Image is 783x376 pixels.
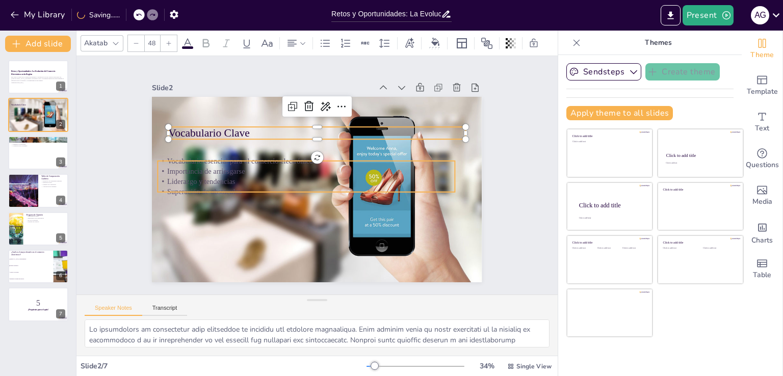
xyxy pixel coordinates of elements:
span: Superar obstáculos. [10,265,53,266]
div: Click to add title [663,241,736,245]
div: 5 [8,212,68,246]
div: Click to add title [666,153,734,158]
span: Theme [750,49,774,61]
span: Position [481,37,493,49]
button: Sendsteps [566,63,641,80]
p: Rol de la juventud [26,219,65,221]
div: Slide 2 / 7 [81,361,367,371]
span: Table [753,270,771,281]
div: 6 [8,250,68,283]
div: Click to add text [622,247,645,250]
div: Click to add body [579,217,643,219]
div: 7 [56,309,65,318]
p: Generated with [URL] [11,82,65,84]
div: Add text boxes [742,104,782,141]
div: 2 [56,120,65,129]
div: 3 [8,136,68,170]
div: Add images, graphics, shapes or video [742,177,782,214]
button: Export to PowerPoint [661,5,681,25]
div: Background color [428,38,443,48]
div: Click to add text [703,247,735,250]
p: Importancia de la experiencia [26,217,65,219]
span: Media [752,196,772,207]
p: ¿Cuál es el mayor desafío en el comercio electrónico? [11,251,50,256]
div: 3 [56,157,65,167]
span: Atraer a los jóvenes. [10,272,53,273]
p: Liderazgo y tendencias [9,113,63,115]
div: 7 [8,287,68,321]
button: Present [683,5,734,25]
p: Vocabulario esencial para el comercio electrónico [283,27,385,312]
p: Este taller se centra en la comprensión auditiva y producción oral del comercio electrónico en [G... [11,76,65,82]
div: Change the overall theme [742,31,782,67]
strong: Retos y Oportunidades: La Evolución del Comercio Electrónico en la Región [11,70,56,75]
p: Importancia de arriesgarse [274,23,375,309]
div: 4 [8,174,68,207]
div: 1 [56,82,65,91]
span: [MEDICAL_DATA] constantemente. [10,259,53,260]
p: Liderazgo y tendencias [264,20,365,306]
input: Insert title [331,7,441,21]
p: Superación de obstáculos [254,17,355,303]
div: Click to add title [572,241,645,245]
div: Slide 2 [379,44,456,256]
p: Pregunta de Opinión [26,213,65,216]
p: Desarrollo de habilidades auditivas [41,180,65,182]
p: Aplicación del contenido [41,185,65,187]
p: Superación de obstáculos [9,115,63,117]
div: Click to add text [597,247,620,250]
div: Get real-time input from your audience [742,141,782,177]
p: Vocabulario Clave [11,103,65,106]
p: Fomento del diálogo [26,221,65,223]
p: Importancia de arriesgarse [9,111,63,113]
p: Diversidad de ideas [26,215,65,217]
div: Add ready made slides [742,67,782,104]
button: Create theme [645,63,720,80]
div: Add a table [742,251,782,287]
button: My Library [8,7,69,23]
button: Transcript [142,305,188,316]
textarea: Lo ipsumdolors am consectetur adip elitseddoe te incididu utl etdolore magnaaliqua. Enim adminim ... [85,319,550,347]
div: 5 [56,233,65,243]
div: 2 [8,98,68,131]
button: Speaker Notes [85,305,142,316]
div: 34 % [475,361,499,371]
span: Single View [516,362,552,370]
span: Template [747,86,778,97]
p: Vocabulario Clave [304,45,410,332]
div: Click to add text [572,141,645,143]
span: Mantener la calidad del servicio. [10,278,53,279]
div: 1 [8,60,68,94]
div: Layout [454,35,470,51]
div: Click to add text [666,163,734,165]
div: Click to add title [663,187,736,191]
div: Click to add title [572,135,645,138]
span: Questions [746,159,779,171]
p: Reflexión crítica [41,182,65,184]
p: Themes [585,31,732,55]
p: Vocabulario esencial para el comercio electrónico [9,109,63,111]
button: Apply theme to all slides [566,106,673,120]
p: 5 [11,298,65,309]
div: Text effects [402,35,417,51]
div: Click to add text [572,247,595,250]
div: 4 [56,196,65,205]
div: Akatab [82,36,110,50]
div: Click to add text [663,247,695,250]
p: Aplicación del vocabulario [11,140,65,142]
span: Text [755,123,769,134]
strong: ¡Prepárate para el quiz! [28,309,48,311]
button: Add slide [5,36,71,52]
div: Click to add title [579,201,644,208]
div: Add charts and graphs [742,214,782,251]
div: 6 [56,271,65,280]
button: A G [751,5,769,25]
div: Saving...... [77,10,120,20]
p: Fomento de la discusión [41,184,65,186]
p: Actividad de Completar Oraciones [11,138,65,141]
div: A G [751,6,769,24]
p: Fomentar la creatividad [11,143,65,145]
p: Conexión con el contenido [11,145,65,147]
span: Charts [751,235,773,246]
p: Reflexión sobre el comercio [11,141,65,143]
